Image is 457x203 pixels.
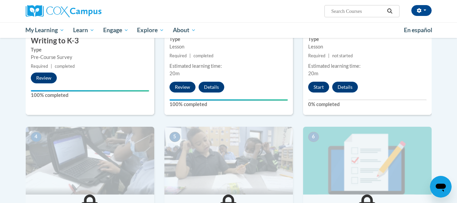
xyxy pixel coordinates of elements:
[16,22,442,38] div: Main menu
[31,90,149,92] div: Your progress
[169,53,187,58] span: Required
[31,54,149,61] div: Pre-Course Survey
[164,127,293,195] img: Course Image
[169,70,180,76] span: 20m
[330,7,385,15] input: Search Courses
[69,22,99,38] a: Learn
[169,99,288,101] div: Your progress
[303,127,432,195] img: Course Image
[308,53,325,58] span: Required
[168,22,200,38] a: About
[404,26,432,34] span: En español
[430,176,452,198] iframe: Button to launch messaging window
[399,23,437,37] a: En español
[103,26,129,34] span: Engage
[308,36,427,43] label: Type
[173,26,196,34] span: About
[193,53,213,58] span: completed
[169,101,288,108] label: 100% completed
[308,43,427,50] div: Lesson
[169,43,288,50] div: Lesson
[328,53,329,58] span: |
[25,26,64,34] span: My Learning
[73,26,94,34] span: Learn
[99,22,133,38] a: Engage
[308,101,427,108] label: 0% completed
[31,73,57,83] button: Review
[31,64,48,69] span: Required
[55,64,75,69] span: completed
[308,82,329,93] button: Start
[308,62,427,70] div: Estimated learning time:
[332,82,358,93] button: Details
[189,53,191,58] span: |
[51,64,52,69] span: |
[332,53,353,58] span: not started
[26,5,101,17] img: Cox Campus
[31,92,149,99] label: 100% completed
[411,5,432,16] button: Account Settings
[199,82,224,93] button: Details
[26,5,154,17] a: Cox Campus
[137,26,164,34] span: Explore
[133,22,168,38] a: Explore
[31,132,42,142] span: 4
[169,82,196,93] button: Review
[169,132,180,142] span: 5
[169,62,288,70] div: Estimated learning time:
[308,70,318,76] span: 20m
[31,46,149,54] label: Type
[26,127,154,195] img: Course Image
[385,7,395,15] button: Search
[169,36,288,43] label: Type
[308,132,319,142] span: 6
[21,22,69,38] a: My Learning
